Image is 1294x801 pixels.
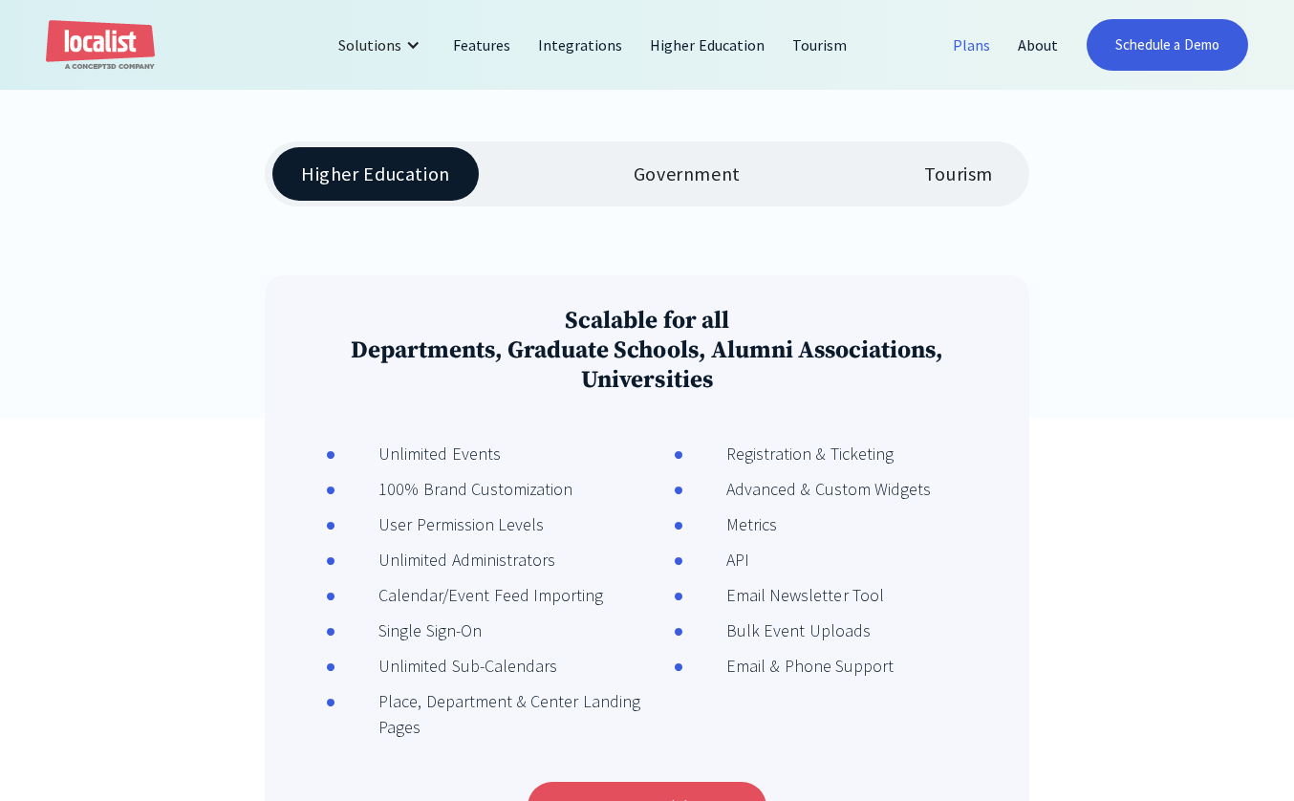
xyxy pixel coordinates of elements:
div: 100% Brand Customization [335,476,572,502]
div: Solutions [324,22,440,68]
a: Higher Education [636,22,779,68]
a: Plans [939,22,1004,68]
a: Features [440,22,525,68]
div: Government [634,162,741,185]
div: API [683,547,749,573]
div: Unlimited Sub-Calendars [335,653,557,679]
div: Calendar/Event Feed Importing [335,582,603,608]
div: Place, Department & Center Landing Pages [335,688,658,740]
div: Single Sign-On [335,617,481,643]
div: Tourism [924,162,993,185]
div: Bulk Event Uploads [683,617,871,643]
div: Registration & Ticketing [683,441,894,466]
div: Solutions [338,33,401,56]
div: User Permission Levels [335,511,544,537]
div: Metrics [683,511,777,537]
div: Advanced & Custom Widgets [683,476,931,502]
div: Unlimited Events [335,441,501,466]
div: Email & Phone Support [683,653,894,679]
div: Email Newsletter Tool [683,582,884,608]
h3: Scalable for all Departments, Graduate Schools, Alumni Associations, Universities [288,306,1006,395]
div: Higher Education [301,162,450,185]
a: Schedule a Demo [1087,19,1248,71]
a: About [1004,22,1072,68]
a: Integrations [525,22,636,68]
a: Tourism [779,22,861,68]
div: Unlimited Administrators [335,547,555,573]
a: home [46,20,155,71]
